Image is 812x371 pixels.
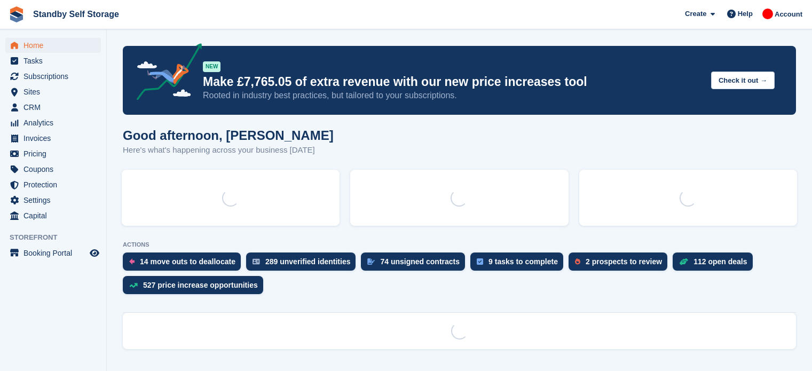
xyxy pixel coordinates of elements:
span: Subscriptions [23,69,88,84]
a: menu [5,162,101,177]
a: menu [5,69,101,84]
button: Check it out → [711,72,775,89]
div: 2 prospects to review [586,257,662,266]
div: 289 unverified identities [265,257,351,266]
img: stora-icon-8386f47178a22dfd0bd8f6a31ec36ba5ce8667c1dd55bd0f319d3a0aa187defe.svg [9,6,25,22]
img: price-adjustments-announcement-icon-8257ccfd72463d97f412b2fc003d46551f7dbcb40ab6d574587a9cd5c0d94... [128,43,202,104]
a: 9 tasks to complete [470,252,569,276]
a: menu [5,177,101,192]
div: 527 price increase opportunities [143,281,258,289]
div: 74 unsigned contracts [380,257,460,266]
a: Standby Self Storage [29,5,123,23]
a: menu [5,115,101,130]
img: price_increase_opportunities-93ffe204e8149a01c8c9dc8f82e8f89637d9d84a8eef4429ea346261dce0b2c0.svg [129,283,138,288]
p: Rooted in industry best practices, but tailored to your subscriptions. [203,90,703,101]
a: 112 open deals [673,252,758,276]
a: menu [5,246,101,261]
h1: Good afternoon, [PERSON_NAME] [123,128,334,143]
span: Home [23,38,88,53]
span: Account [775,9,802,20]
div: 9 tasks to complete [488,257,558,266]
img: Aaron Winter [762,9,773,19]
span: Create [685,9,706,19]
img: prospect-51fa495bee0391a8d652442698ab0144808aea92771e9ea1ae160a38d050c398.svg [575,258,580,265]
a: menu [5,38,101,53]
p: Make £7,765.05 of extra revenue with our new price increases tool [203,74,703,90]
span: Capital [23,208,88,223]
div: 112 open deals [693,257,747,266]
p: Here's what's happening across your business [DATE] [123,144,334,156]
span: CRM [23,100,88,115]
span: Tasks [23,53,88,68]
a: menu [5,53,101,68]
a: 74 unsigned contracts [361,252,470,276]
a: menu [5,208,101,223]
a: menu [5,84,101,99]
div: NEW [203,61,220,72]
a: 527 price increase opportunities [123,276,269,299]
img: verify_identity-adf6edd0f0f0b5bbfe63781bf79b02c33cf7c696d77639b501bdc392416b5a36.svg [253,258,260,265]
p: ACTIONS [123,241,796,248]
a: 14 move outs to deallocate [123,252,246,276]
span: Invoices [23,131,88,146]
span: Sites [23,84,88,99]
a: menu [5,193,101,208]
span: Analytics [23,115,88,130]
img: task-75834270c22a3079a89374b754ae025e5fb1db73e45f91037f5363f120a921f8.svg [477,258,483,265]
span: Pricing [23,146,88,161]
span: Settings [23,193,88,208]
a: menu [5,100,101,115]
span: Coupons [23,162,88,177]
a: Preview store [88,247,101,259]
img: move_outs_to_deallocate_icon-f764333ba52eb49d3ac5e1228854f67142a1ed5810a6f6cc68b1a99e826820c5.svg [129,258,135,265]
span: Storefront [10,232,106,243]
a: 289 unverified identities [246,252,361,276]
span: Help [738,9,753,19]
a: menu [5,146,101,161]
img: contract_signature_icon-13c848040528278c33f63329250d36e43548de30e8caae1d1a13099fd9432cc5.svg [367,258,375,265]
a: menu [5,131,101,146]
span: Protection [23,177,88,192]
a: 2 prospects to review [569,252,673,276]
span: Booking Portal [23,246,88,261]
img: deal-1b604bf984904fb50ccaf53a9ad4b4a5d6e5aea283cecdc64d6e3604feb123c2.svg [679,258,688,265]
div: 14 move outs to deallocate [140,257,235,266]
